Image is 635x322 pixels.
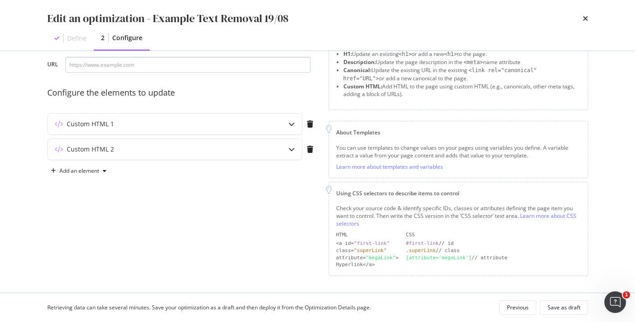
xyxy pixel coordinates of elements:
strong: Canonical: [343,66,371,74]
div: HTML [336,231,399,239]
strong: Description: [343,58,376,66]
div: You can use templates to change values on your pages using variables you define. A variable extra... [336,144,580,159]
div: Custom HTML 2 [67,145,114,154]
button: Add an element [47,164,110,178]
div: // attribute [406,254,580,262]
button: Save as draft [540,300,588,315]
li: Add HTML to the page using custom HTML (e.g., canonicals, other meta tags, adding a block of URLs). [343,83,580,98]
strong: H1: [343,50,352,58]
div: Custom HTML 1 [67,120,114,129]
strong: Custom HTML: [343,83,382,90]
li: Update the existing URL in the existing or add a new canonical to the page. [343,66,580,83]
div: times [583,11,588,26]
div: Add an element [59,168,99,174]
div: <a id= [336,240,399,247]
div: About Templates [336,129,580,136]
label: URL [47,60,58,70]
a: Learn more about CSS selectors [336,212,576,227]
div: .superLink [406,248,436,253]
div: "superLink" [354,248,387,253]
a: Learn more about templates and variables [336,163,443,170]
div: "megaLink" [366,255,396,261]
div: // class [406,247,580,254]
button: Previous [499,300,536,315]
li: Update the page description in the name attribute [343,58,580,66]
div: // id [406,240,580,247]
div: Configure [112,33,142,42]
div: 2 [101,33,105,42]
li: Update an existing or add a new to the page. [343,50,580,58]
iframe: Intercom live chat [604,291,626,313]
span: <h1> [399,51,412,57]
input: https://www.example.com [65,57,311,73]
span: <meta> [464,59,483,65]
span: <link rel="canonical" href="URL"> [343,67,537,82]
div: Define [67,34,87,43]
div: Hyperlink</a> [336,261,399,268]
div: Configure the elements to update [47,87,318,99]
span: 1 [623,291,630,299]
span: <h1> [444,51,457,57]
div: attribute= > [336,254,399,262]
div: Edit an optimization - Example Text Removal 19/08 [47,11,288,26]
div: Using CSS selectors to describe items to control [336,189,580,197]
div: #first-link [406,240,439,246]
div: Previous [507,304,529,311]
div: Save as draft [548,304,580,311]
div: "first-link" [354,240,389,246]
div: [attribute='megaLink'] [406,255,472,261]
div: class= [336,247,399,254]
div: Check your source code & identify specific IDs, classes or attributes defining the page item you ... [336,204,580,227]
div: Retrieving data can take several minutes. Save your optimization as a draft and then deploy it fr... [47,304,371,311]
div: CSS [406,231,580,239]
